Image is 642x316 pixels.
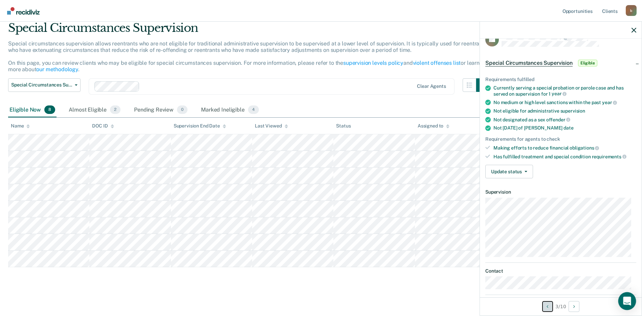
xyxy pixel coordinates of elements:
[413,60,461,66] a: violent offenses list
[485,165,533,178] button: Update status
[110,105,120,114] span: 2
[563,125,573,131] span: date
[248,105,259,114] span: 4
[177,105,187,114] span: 0
[485,268,636,274] dt: Contact
[133,103,189,118] div: Pending Review
[485,189,636,195] dt: Supervision
[343,60,403,66] a: supervision levels policy
[67,103,122,118] div: Almost Eligible
[602,100,617,105] span: year
[626,5,637,16] div: b
[7,7,40,15] img: Recidiviz
[485,60,573,66] span: Special Circumstances Supervision
[92,123,114,129] div: DOC ID
[44,105,55,114] span: 8
[569,301,579,312] button: Next Opportunity
[485,136,636,142] div: Requirements for agents to check
[480,297,642,315] div: 3 / 10
[8,103,57,118] div: Eligible Now
[493,99,636,105] div: No medium or high level sanctions within the past
[174,123,226,129] div: Supervision End Date
[418,123,449,129] div: Assigned to
[11,82,72,88] span: Special Circumstances Supervision
[493,85,636,97] div: Currently serving a special probation or parole case and has served on supervision for 1
[417,83,446,89] div: Clear agents
[552,91,567,96] span: year
[11,123,30,129] div: Name
[618,292,636,310] div: Open Intercom Messenger
[8,21,490,40] div: Special Circumstances Supervision
[36,66,78,73] a: our methodology
[493,108,636,114] div: Not eligible for administrative
[592,154,626,159] span: requirements
[560,108,585,114] span: supervision
[493,125,636,131] div: Not [DATE] of [PERSON_NAME]
[578,60,597,66] span: Eligible
[493,145,636,151] div: Making efforts to reduce financial
[480,52,642,74] div: Special Circumstances SupervisionEligible
[8,40,487,73] p: Special circumstances supervision allows reentrants who are not eligible for traditional administ...
[336,123,351,129] div: Status
[485,77,636,82] div: Requirements fulfilled
[200,103,260,118] div: Marked Ineligible
[255,123,288,129] div: Last Viewed
[542,301,553,312] button: Previous Opportunity
[626,5,637,16] button: Profile dropdown button
[546,117,571,122] span: offender
[570,145,599,151] span: obligations
[493,117,636,123] div: Not designated as a sex
[493,154,636,160] div: Has fulfilled treatment and special condition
